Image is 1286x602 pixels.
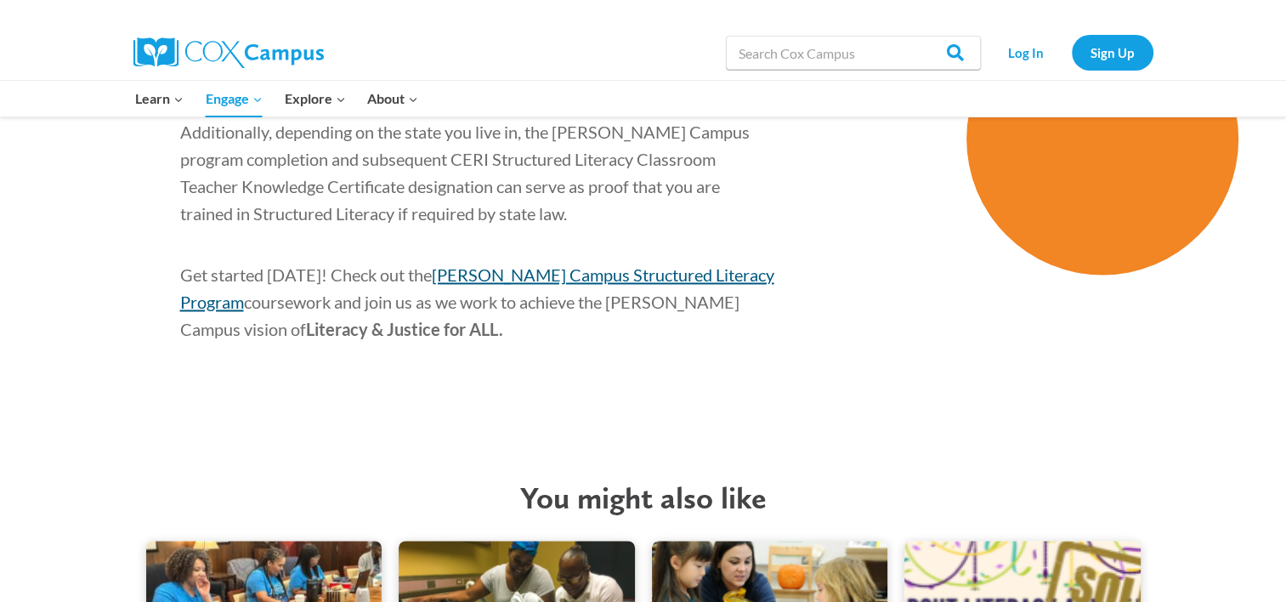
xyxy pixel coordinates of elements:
[274,81,357,116] button: Child menu of Explore
[121,479,1166,515] h2: You might also like
[133,37,324,68] img: Cox Campus
[180,264,774,312] a: [PERSON_NAME] Campus Structured Literacy Program
[726,36,981,70] input: Search Cox Campus
[989,35,1153,70] nav: Secondary Navigation
[125,81,195,116] button: Child menu of Learn
[1072,35,1153,70] a: Sign Up
[356,81,429,116] button: Child menu of About
[989,35,1063,70] a: Log In
[125,81,429,116] nav: Primary Navigation
[306,319,503,339] span: Literacy & Justice for ALL.
[195,81,274,116] button: Child menu of Engage
[180,292,739,339] span: coursework and join us as we work to achieve the [PERSON_NAME] Campus vision of
[180,122,750,224] span: Additionally, depending on the state you live in, the [PERSON_NAME] Campus program completion and...
[180,264,432,285] span: Get started [DATE]! Check out the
